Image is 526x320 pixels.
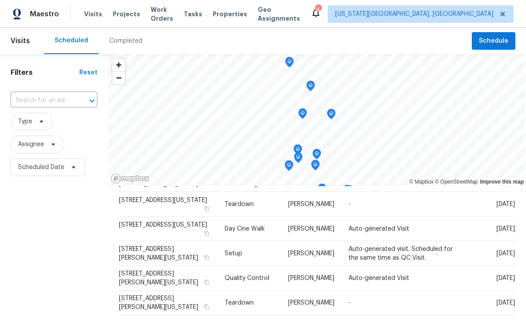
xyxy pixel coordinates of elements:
[479,36,508,47] span: Schedule
[113,10,140,18] span: Projects
[496,201,515,207] span: [DATE]
[348,201,351,207] span: -
[288,275,334,281] span: [PERSON_NAME]
[472,32,515,50] button: Schedule
[480,179,524,185] a: Improve this map
[285,160,293,174] div: Map marker
[348,300,351,306] span: -
[119,172,198,187] span: [STREET_ADDRESS][PERSON_NAME][US_STATE]
[119,197,207,203] span: [STREET_ADDRESS][US_STATE]
[496,275,515,281] span: [DATE]
[225,250,242,257] span: Setup
[496,250,515,257] span: [DATE]
[213,10,247,18] span: Properties
[86,95,98,107] button: Open
[348,226,409,232] span: Auto-generated Visit
[288,226,334,232] span: [PERSON_NAME]
[18,163,64,172] span: Scheduled Date
[203,278,211,286] button: Copy Address
[298,108,307,122] div: Map marker
[335,10,493,18] span: [US_STATE][GEOGRAPHIC_DATA], [GEOGRAPHIC_DATA]
[79,68,97,77] div: Reset
[109,37,142,45] div: Completed
[315,5,321,14] div: 6
[496,226,515,232] span: [DATE]
[288,300,334,306] span: [PERSON_NAME]
[225,300,254,306] span: Teardown
[203,180,211,188] button: Copy Address
[84,10,102,18] span: Visits
[119,295,198,310] span: [STREET_ADDRESS][PERSON_NAME][US_STATE]
[108,54,525,186] canvas: Map
[119,222,207,228] span: [STREET_ADDRESS][US_STATE]
[348,246,453,261] span: Auto-generated visit. Scheduled for the same time as QC Visit.
[435,179,478,185] a: OpenStreetMap
[467,172,515,188] span: [DATE]
[119,271,198,286] span: [STREET_ADDRESS][PERSON_NAME][US_STATE]
[30,10,59,18] span: Maestro
[11,31,30,51] span: Visits
[409,179,433,185] a: Mapbox
[11,94,73,107] input: Search for an address...
[285,57,294,70] div: Map marker
[306,81,315,94] div: Map marker
[225,201,254,207] span: Teardown
[203,229,211,237] button: Copy Address
[288,250,334,257] span: [PERSON_NAME]
[258,5,300,23] span: Geo Assignments
[467,180,515,188] div: 2:00 pm
[111,173,149,184] a: Mapbox homepage
[225,226,265,232] span: Day One Walk
[311,160,320,173] div: Map marker
[312,149,321,162] div: Map marker
[327,109,336,122] div: Map marker
[348,275,409,281] span: Auto-generated Visit
[119,246,198,261] span: [STREET_ADDRESS][PERSON_NAME][US_STATE]
[112,71,125,84] button: Zoom out
[112,59,125,71] button: Zoom in
[294,152,303,166] div: Map marker
[288,201,334,207] span: [PERSON_NAME]
[151,5,173,23] span: Work Orders
[225,172,262,187] span: In-Person Walkthrough
[343,185,352,199] div: Map marker
[112,72,125,84] span: Zoom out
[203,254,211,261] button: Copy Address
[318,184,326,197] div: Map marker
[11,68,79,77] h1: Filters
[18,117,32,126] span: Type
[203,303,211,311] button: Copy Address
[496,300,515,306] span: [DATE]
[184,11,202,17] span: Tasks
[55,36,88,45] div: Scheduled
[225,275,269,281] span: Quality Control
[18,140,44,149] span: Assignee
[203,205,211,213] button: Copy Address
[293,144,302,158] div: Map marker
